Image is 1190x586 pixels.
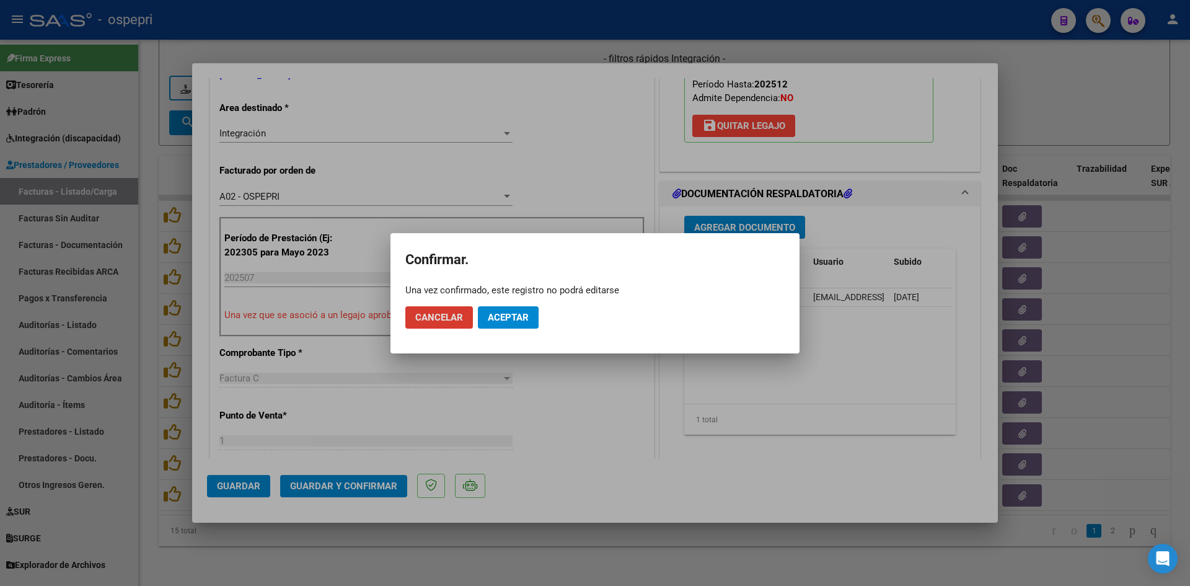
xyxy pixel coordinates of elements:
div: Una vez confirmado, este registro no podrá editarse [405,284,785,296]
div: Open Intercom Messenger [1148,544,1178,574]
h2: Confirmar. [405,248,785,272]
span: Cancelar [415,312,463,323]
button: Cancelar [405,306,473,329]
button: Aceptar [478,306,539,329]
span: Aceptar [488,312,529,323]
